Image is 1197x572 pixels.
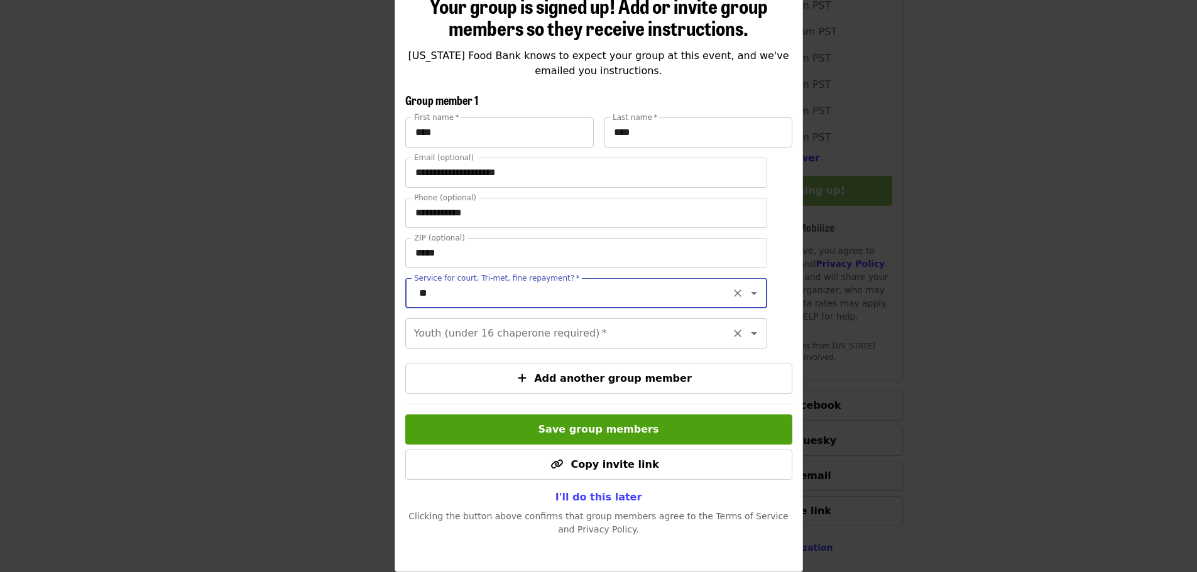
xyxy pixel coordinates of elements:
[405,158,767,188] input: Email (optional)
[545,485,652,510] button: I'll do this later
[408,511,789,534] span: Clicking the button above confirms that group members agree to the Terms of Service and Privacy P...
[745,325,763,342] button: Open
[414,274,580,282] label: Service for court, Tri-met, fine repayment?
[729,325,746,342] button: Clear
[745,284,763,302] button: Open
[555,491,642,503] span: I'll do this later
[414,234,465,242] label: ZIP (optional)
[571,458,659,470] span: Copy invite link
[550,458,563,470] i: link icon
[405,92,478,108] span: Group member 1
[405,364,792,394] button: Add another group member
[604,117,792,148] input: Last name
[613,114,657,121] label: Last name
[405,450,792,480] button: Copy invite link
[538,423,659,435] span: Save group members
[414,154,474,161] label: Email (optional)
[405,238,767,268] input: ZIP (optional)
[414,114,459,121] label: First name
[405,198,767,228] input: Phone (optional)
[405,117,594,148] input: First name
[534,372,692,384] span: Add another group member
[518,372,527,384] i: plus icon
[408,50,789,77] span: [US_STATE] Food Bank knows to expect your group at this event, and we've emailed you instructions.
[729,284,746,302] button: Clear
[405,414,792,445] button: Save group members
[414,194,476,202] label: Phone (optional)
